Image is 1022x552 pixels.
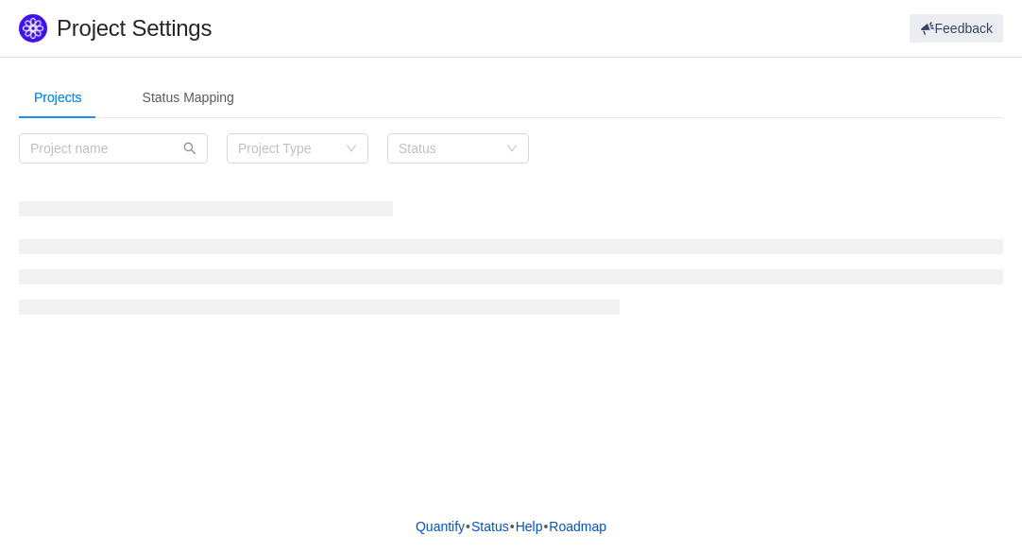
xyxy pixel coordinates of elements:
a: Help [515,512,544,541]
a: Roadmap [548,512,607,541]
h1: Project Settings [57,14,614,43]
span: • [466,519,470,534]
div: Project Type [238,139,336,158]
a: Quantify [415,512,466,541]
span: • [543,519,548,534]
img: Quantify [19,14,47,43]
i: icon: down [506,143,518,156]
i: icon: down [346,143,357,156]
a: Status [470,512,510,541]
div: Projects [19,77,97,119]
i: icon: search [183,142,196,155]
span: • [510,519,515,534]
input: Project name [19,133,208,164]
div: Status Mapping [128,77,249,119]
button: Feedback [910,14,1003,43]
div: Status [399,139,497,158]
